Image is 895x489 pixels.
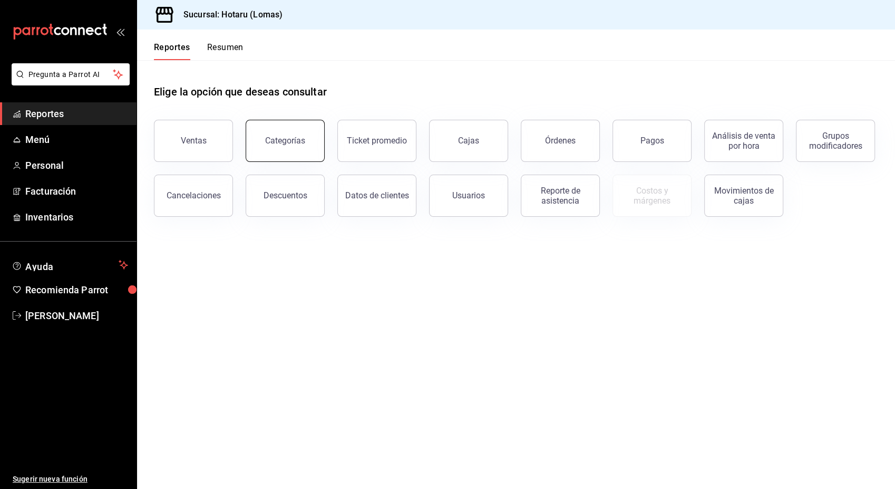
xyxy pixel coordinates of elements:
[154,120,233,162] button: Ventas
[803,131,868,151] div: Grupos modificadores
[25,284,108,295] font: Recomienda Parrot
[796,120,875,162] button: Grupos modificadores
[528,186,593,206] div: Reporte de asistencia
[25,310,99,321] font: [PERSON_NAME]
[25,134,50,145] font: Menú
[337,175,416,217] button: Datos de clientes
[619,186,685,206] div: Costos y márgenes
[264,190,307,200] div: Descuentos
[154,175,233,217] button: Cancelaciones
[337,120,416,162] button: Ticket promedio
[154,42,244,60] div: Pestañas de navegación
[12,63,130,85] button: Pregunta a Parrot AI
[545,136,576,146] div: Órdenes
[612,175,692,217] button: Contrata inventarios para ver este reporte
[13,475,87,483] font: Sugerir nueva función
[429,175,508,217] button: Usuarios
[458,135,480,147] div: Cajas
[154,84,327,100] h1: Elige la opción que deseas consultar
[640,136,664,146] div: Pagos
[167,190,221,200] div: Cancelaciones
[347,136,407,146] div: Ticket promedio
[25,160,64,171] font: Personal
[345,190,409,200] div: Datos de clientes
[429,120,508,162] a: Cajas
[154,42,190,53] font: Reportes
[246,120,325,162] button: Categorías
[265,136,305,146] div: Categorías
[25,186,76,197] font: Facturación
[175,8,283,21] h3: Sucursal: Hotaru (Lomas)
[28,69,113,80] span: Pregunta a Parrot AI
[116,27,124,36] button: open_drawer_menu
[7,76,130,88] a: Pregunta a Parrot AI
[452,190,485,200] div: Usuarios
[181,136,207,146] div: Ventas
[246,175,325,217] button: Descuentos
[711,186,776,206] div: Movimientos de cajas
[207,42,244,60] button: Resumen
[704,175,783,217] button: Movimientos de cajas
[711,131,776,151] div: Análisis de venta por hora
[25,212,73,223] font: Inventarios
[25,258,114,271] span: Ayuda
[704,120,783,162] button: Análisis de venta por hora
[521,120,600,162] button: Órdenes
[612,120,692,162] button: Pagos
[25,108,64,119] font: Reportes
[521,175,600,217] button: Reporte de asistencia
